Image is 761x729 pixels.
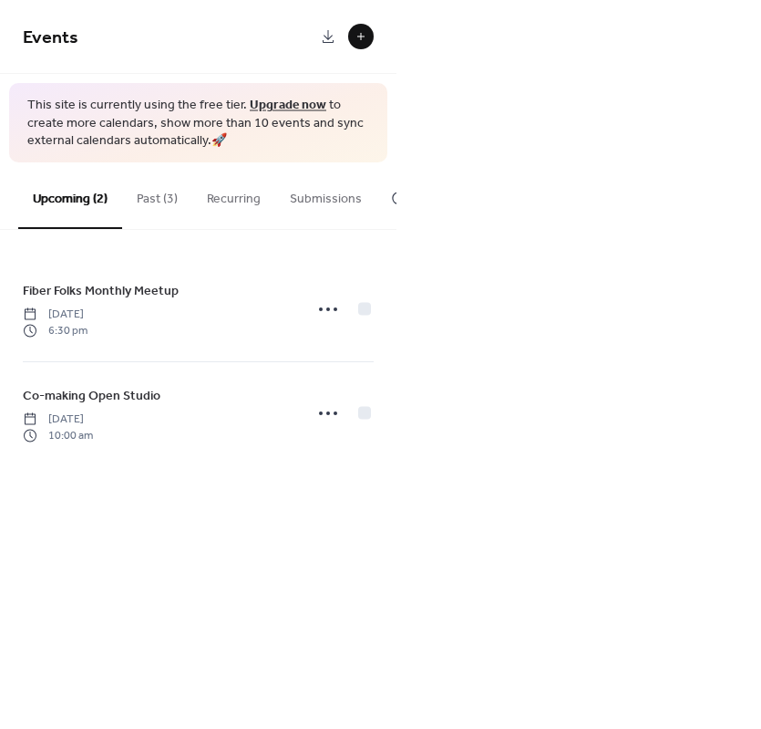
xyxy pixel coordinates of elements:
span: 10:00 am [23,427,93,443]
button: Submissions [275,162,376,227]
button: Past (3) [122,162,192,227]
span: Fiber Folks Monthly Meetup [23,281,179,300]
span: Co-making Open Studio [23,386,160,405]
span: Events [23,20,78,56]
span: 6:30 pm [23,323,87,339]
button: Upcoming (2) [18,162,122,229]
a: Upgrade now [250,93,326,118]
a: Co-making Open Studio [23,385,160,406]
button: Recurring [192,162,275,227]
span: This site is currently using the free tier. to create more calendars, show more than 10 events an... [27,97,369,151]
a: Fiber Folks Monthly Meetup [23,280,179,301]
span: [DATE] [23,411,93,427]
span: [DATE] [23,306,87,322]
